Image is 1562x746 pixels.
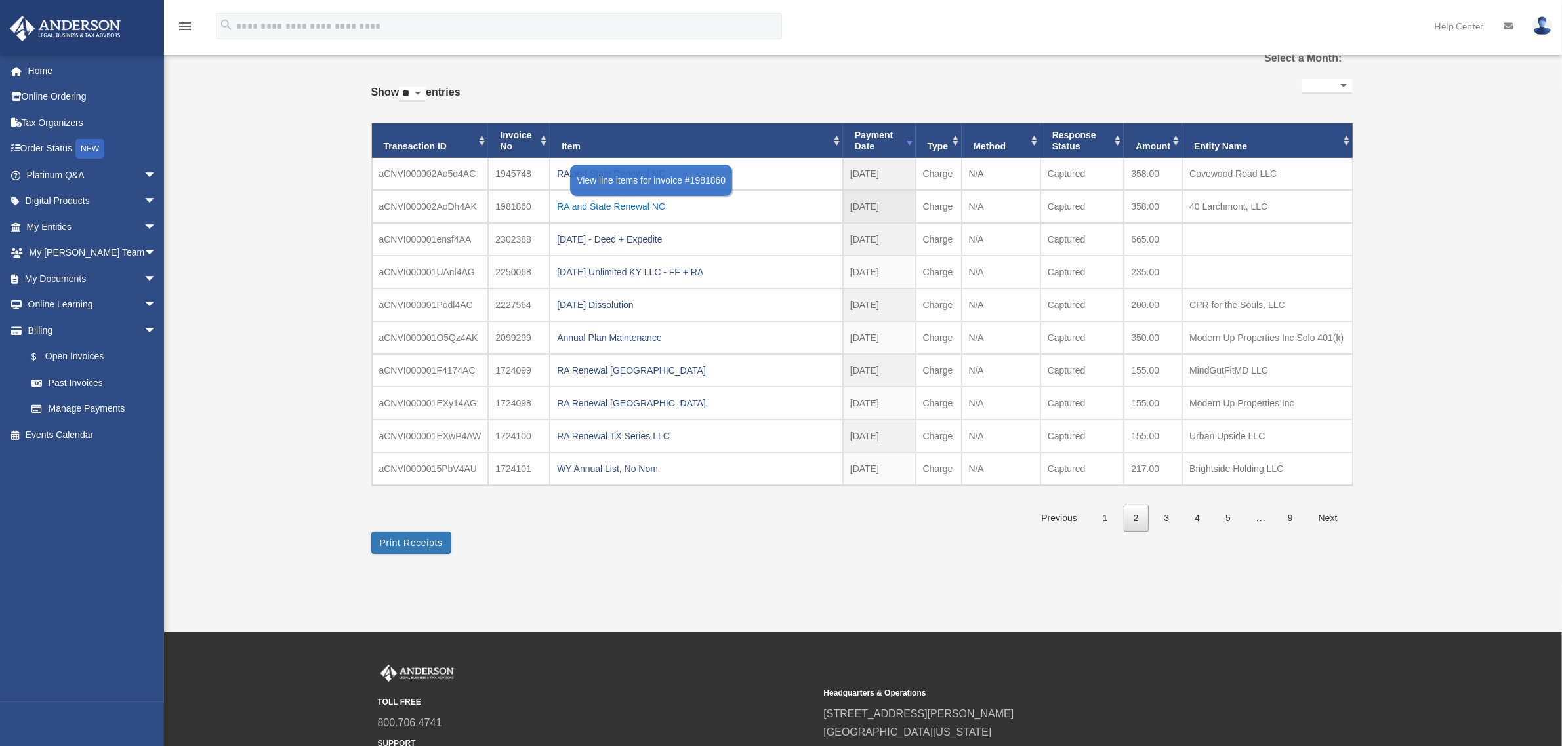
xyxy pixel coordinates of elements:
[488,123,550,159] th: Invoice No: activate to sort column ascending
[372,158,489,190] td: aCNVI000002Ao5d4AC
[1532,16,1552,35] img: User Pic
[488,223,550,256] td: 2302388
[144,214,170,241] span: arrow_drop_down
[1124,190,1182,223] td: 358.00
[916,190,962,223] td: Charge
[372,387,489,420] td: aCNVI000001EXy14AG
[962,387,1040,420] td: N/A
[843,223,916,256] td: [DATE]
[1124,321,1182,354] td: 350.00
[1216,505,1241,532] a: 5
[372,123,489,159] th: Transaction ID: activate to sort column ascending
[824,708,1014,719] a: [STREET_ADDRESS][PERSON_NAME]
[1040,387,1124,420] td: Captured
[144,162,170,189] span: arrow_drop_down
[371,83,461,115] label: Show entries
[372,420,489,452] td: aCNVI000001EXwP4AW
[144,188,170,215] span: arrow_drop_down
[1040,223,1124,256] td: Captured
[488,420,550,452] td: 1724100
[488,256,550,288] td: 2250068
[9,84,176,110] a: Online Ordering
[1040,123,1124,159] th: Response Status: activate to sort column ascending
[962,223,1040,256] td: N/A
[1040,190,1124,223] td: Captured
[1040,354,1124,387] td: Captured
[962,158,1040,190] td: N/A
[488,354,550,387] td: 1724099
[9,136,176,163] a: Order StatusNEW
[557,328,836,347] div: Annual Plan Maintenance
[557,296,836,314] div: [DATE] Dissolution
[9,422,176,448] a: Events Calendar
[962,256,1040,288] td: N/A
[843,321,916,354] td: [DATE]
[843,354,916,387] td: [DATE]
[1182,354,1352,387] td: MindGutFitMD LLC
[1040,321,1124,354] td: Captured
[1278,505,1303,532] a: 9
[1040,288,1124,321] td: Captured
[557,197,836,216] div: RA and State Renewal NC
[916,452,962,485] td: Charge
[18,344,176,370] a: $Open Invoices
[488,288,550,321] td: 2227564
[916,420,962,452] td: Charge
[916,256,962,288] td: Charge
[488,190,550,223] td: 1981860
[962,190,1040,223] td: N/A
[177,18,193,34] i: menu
[9,214,176,240] a: My Entitiesarrow_drop_down
[488,452,550,485] td: 1724101
[962,123,1040,159] th: Method: activate to sort column ascending
[962,354,1040,387] td: N/A
[557,263,836,281] div: [DATE] Unlimited KY LLC - FF + RA
[1182,190,1352,223] td: 40 Larchmont, LLC
[144,317,170,344] span: arrow_drop_down
[1182,321,1352,354] td: Modern Up Properties Inc Solo 401(k)
[1124,387,1182,420] td: 155.00
[1040,256,1124,288] td: Captured
[1198,49,1342,68] label: Select a Month:
[843,452,916,485] td: [DATE]
[372,223,489,256] td: aCNVI000001ensf4AA
[843,123,916,159] th: Payment Date: activate to sort column ascending
[843,387,916,420] td: [DATE]
[962,452,1040,485] td: N/A
[9,58,176,84] a: Home
[378,696,815,709] small: TOLL FREE
[144,265,170,292] span: arrow_drop_down
[916,288,962,321] td: Charge
[1309,505,1347,532] a: Next
[1124,223,1182,256] td: 665.00
[916,354,962,387] td: Charge
[177,23,193,34] a: menu
[557,230,836,248] div: [DATE] - Deed + Expedite
[557,394,836,412] div: RA Renewal [GEOGRAPHIC_DATA]
[1182,158,1352,190] td: Covewood Road LLC
[219,18,234,32] i: search
[1040,452,1124,485] td: Captured
[378,665,457,682] img: Anderson Advisors Platinum Portal
[843,420,916,452] td: [DATE]
[372,452,489,485] td: aCNVI0000015PbV4AU
[1182,288,1352,321] td: CPR for the Souls, LLC
[1124,158,1182,190] td: 358.00
[399,87,426,102] select: Showentries
[372,288,489,321] td: aCNVI000001Podl4AC
[1182,452,1352,485] td: Brightside Holding LLC
[557,361,836,380] div: RA Renewal [GEOGRAPHIC_DATA]
[488,321,550,354] td: 2099299
[962,288,1040,321] td: N/A
[557,427,836,445] div: RA Renewal TX Series LLC
[9,162,176,188] a: Platinum Q&Aarrow_drop_down
[372,190,489,223] td: aCNVI000002AoDh4AK
[916,158,962,190] td: Charge
[1031,505,1086,532] a: Previous
[9,109,176,136] a: Tax Organizers
[1124,505,1149,532] a: 2
[557,165,836,183] div: RA and State Renewal NC
[824,726,992,737] a: [GEOGRAPHIC_DATA][US_STATE]
[843,190,916,223] td: [DATE]
[843,288,916,321] td: [DATE]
